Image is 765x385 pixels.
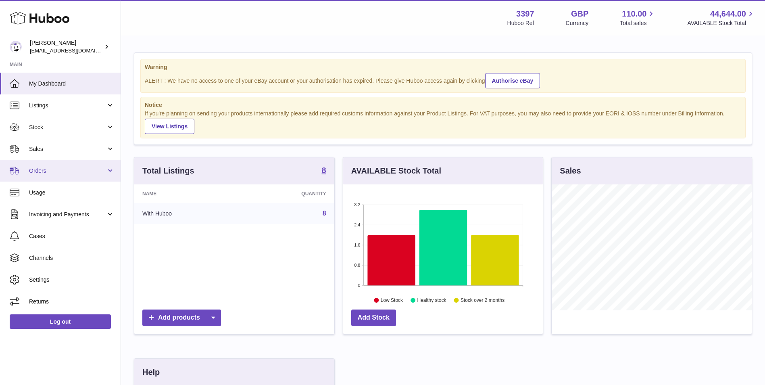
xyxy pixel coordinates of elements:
[134,184,240,203] th: Name
[507,19,534,27] div: Huboo Ref
[485,73,540,88] a: Authorise eBay
[381,298,403,303] text: Low Stock
[322,166,326,174] strong: 8
[351,310,396,326] a: Add Stock
[358,283,360,288] text: 0
[134,203,240,224] td: With Huboo
[145,63,741,71] strong: Warning
[29,298,115,305] span: Returns
[417,298,446,303] text: Healthy stock
[687,8,755,27] a: 44,644.00 AVAILABLE Stock Total
[323,210,326,217] a: 8
[29,145,106,153] span: Sales
[29,80,115,88] span: My Dashboard
[620,19,656,27] span: Total sales
[29,189,115,197] span: Usage
[145,110,741,134] div: If you're planning on sending your products internationally please add required customs informati...
[29,102,106,109] span: Listings
[560,165,581,176] h3: Sales
[30,39,102,54] div: [PERSON_NAME]
[240,184,334,203] th: Quantity
[687,19,755,27] span: AVAILABLE Stock Total
[566,19,589,27] div: Currency
[142,165,194,176] h3: Total Listings
[30,47,119,54] span: [EMAIL_ADDRESS][DOMAIN_NAME]
[351,165,441,176] h3: AVAILABLE Stock Total
[29,167,106,175] span: Orders
[354,222,360,227] text: 2.4
[142,367,160,378] h3: Help
[29,123,106,131] span: Stock
[710,8,746,19] span: 44,644.00
[620,8,656,27] a: 110.00 Total sales
[461,298,504,303] text: Stock over 2 months
[29,254,115,262] span: Channels
[10,314,111,329] a: Log out
[29,232,115,240] span: Cases
[145,72,741,88] div: ALERT : We have no access to one of your eBay account or your authorisation has expired. Please g...
[571,8,588,19] strong: GBP
[354,243,360,247] text: 1.6
[354,263,360,268] text: 0.8
[29,211,106,218] span: Invoicing and Payments
[10,41,22,53] img: sales@canchema.com
[29,276,115,284] span: Settings
[142,310,221,326] a: Add products
[145,101,741,109] strong: Notice
[354,202,360,207] text: 3.2
[622,8,646,19] span: 110.00
[322,166,326,176] a: 8
[145,119,194,134] a: View Listings
[516,8,534,19] strong: 3397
